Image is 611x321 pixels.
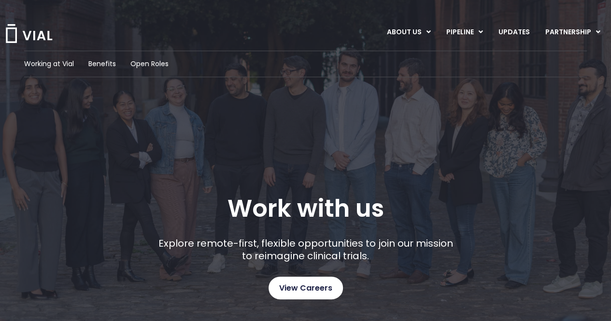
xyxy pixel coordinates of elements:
a: PARTNERSHIPMenu Toggle [538,24,608,41]
p: Explore remote-first, flexible opportunities to join our mission to reimagine clinical trials. [155,237,456,262]
h1: Work with us [227,195,384,223]
span: View Careers [279,282,332,294]
a: UPDATES [491,24,537,41]
a: Benefits [88,59,116,69]
a: Working at Vial [24,59,74,69]
img: Vial Logo [5,24,53,43]
a: PIPELINEMenu Toggle [439,24,490,41]
a: ABOUT USMenu Toggle [379,24,438,41]
a: Open Roles [130,59,169,69]
a: View Careers [269,277,343,299]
